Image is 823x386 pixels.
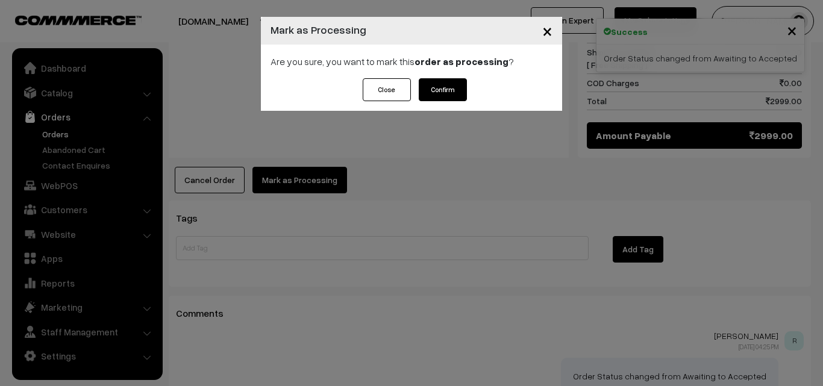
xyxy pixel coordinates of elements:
[415,55,509,67] strong: order as processing
[419,78,467,101] button: Confirm
[363,78,411,101] button: Close
[533,12,562,49] button: Close
[271,22,366,38] h4: Mark as Processing
[261,45,562,78] div: Are you sure, you want to mark this ?
[542,19,552,42] span: ×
